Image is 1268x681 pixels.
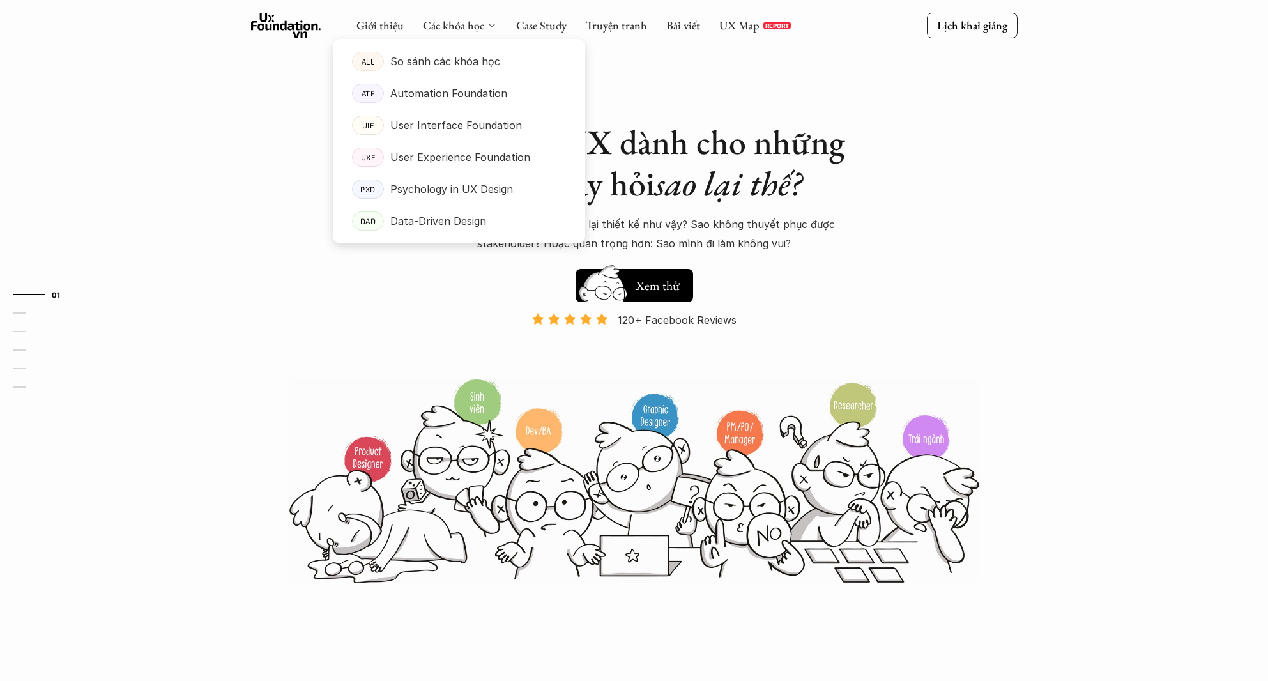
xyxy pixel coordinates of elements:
a: DADData-Driven Design [333,205,585,237]
p: Lịch khai giảng [937,18,1007,33]
em: sao lại thế? [655,161,802,206]
a: Giới thiệu [356,18,404,33]
strong: 01 [52,289,61,298]
a: UIFUser Interface Foundation [333,109,585,141]
p: Psychology in UX Design [390,180,513,199]
p: ALL [361,57,374,66]
p: UIF [362,121,374,130]
p: 120+ Facebook Reviews [618,310,737,330]
p: Data-Driven Design [390,211,486,231]
a: Lịch khai giảng [927,13,1018,38]
p: Automation Foundation [390,84,507,103]
a: Các khóa học [423,18,484,33]
a: UX Map [719,18,760,33]
a: Bài viết [666,18,700,33]
a: UXFUser Experience Foundation [333,141,585,173]
a: ATFAutomation Foundation [333,77,585,109]
a: ALLSo sánh các khóa học [333,45,585,77]
p: So sánh các khóa học [390,52,500,71]
h1: Khóa học UX dành cho những người hay hỏi [411,121,858,204]
h5: Xem thử [636,277,680,295]
a: 01 [13,287,73,302]
a: Xem thử [576,263,693,302]
a: REPORT [763,22,791,29]
p: REPORT [765,22,789,29]
a: PXDPsychology in UX Design [333,173,585,205]
p: PXD [360,185,376,194]
p: ATF [361,89,374,98]
p: User Experience Foundation [390,148,530,167]
a: Truyện tranh [586,18,647,33]
a: 120+ Facebook Reviews [521,312,748,377]
a: Case Study [516,18,567,33]
p: User Interface Foundation [390,116,522,135]
p: DAD [360,217,376,226]
p: UXF [360,153,375,162]
p: Sao lại làm tính năng này? Sao lại thiết kế như vậy? Sao không thuyết phục được stakeholder? Hoặc... [417,215,852,254]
